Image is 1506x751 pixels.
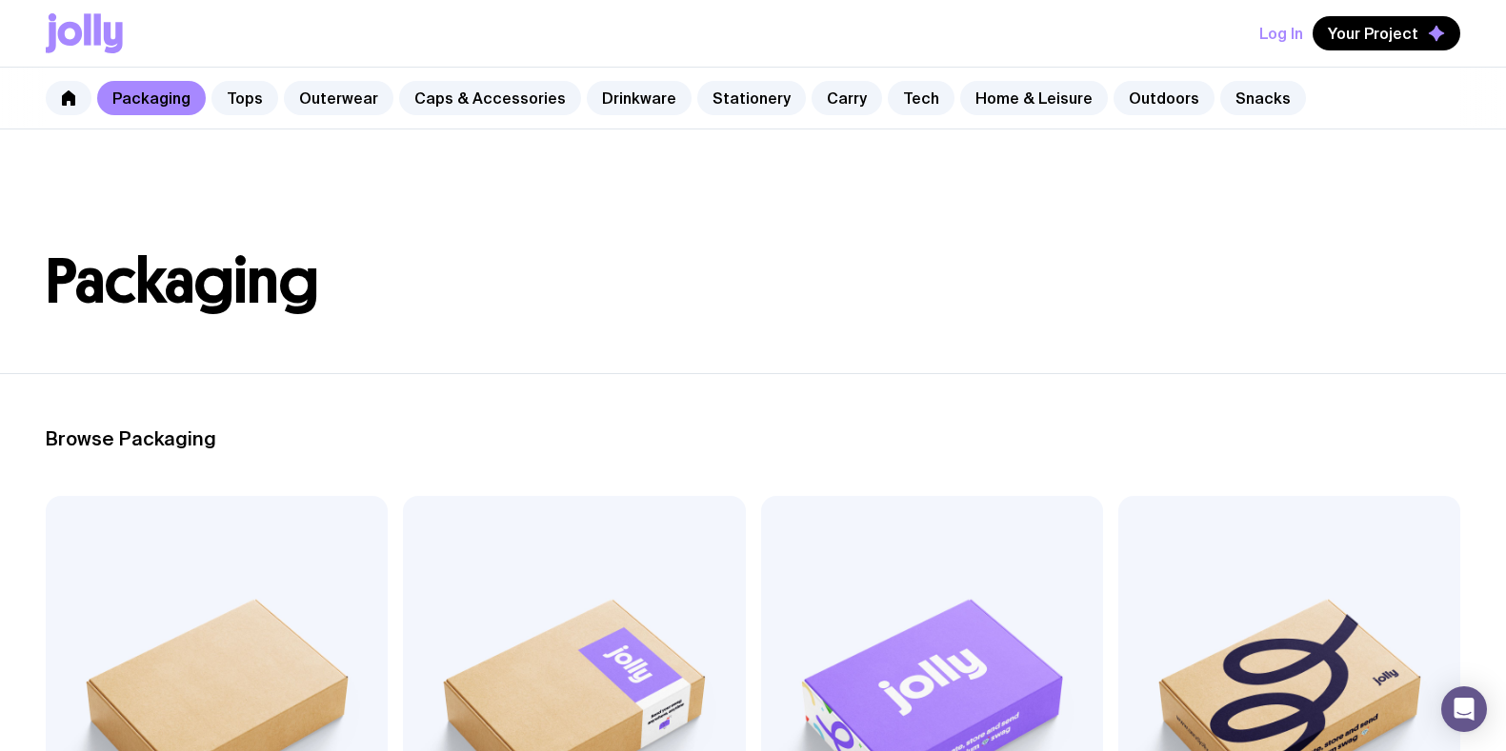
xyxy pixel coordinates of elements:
[812,81,882,115] a: Carry
[97,81,206,115] a: Packaging
[1114,81,1215,115] a: Outdoors
[888,81,954,115] a: Tech
[587,81,692,115] a: Drinkware
[1259,16,1303,50] button: Log In
[46,427,1460,450] h2: Browse Packaging
[46,251,1460,312] h1: Packaging
[1328,24,1418,43] span: Your Project
[284,81,393,115] a: Outerwear
[399,81,581,115] a: Caps & Accessories
[211,81,278,115] a: Tops
[1313,16,1460,50] button: Your Project
[697,81,806,115] a: Stationery
[960,81,1108,115] a: Home & Leisure
[1441,686,1487,732] div: Open Intercom Messenger
[1220,81,1306,115] a: Snacks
